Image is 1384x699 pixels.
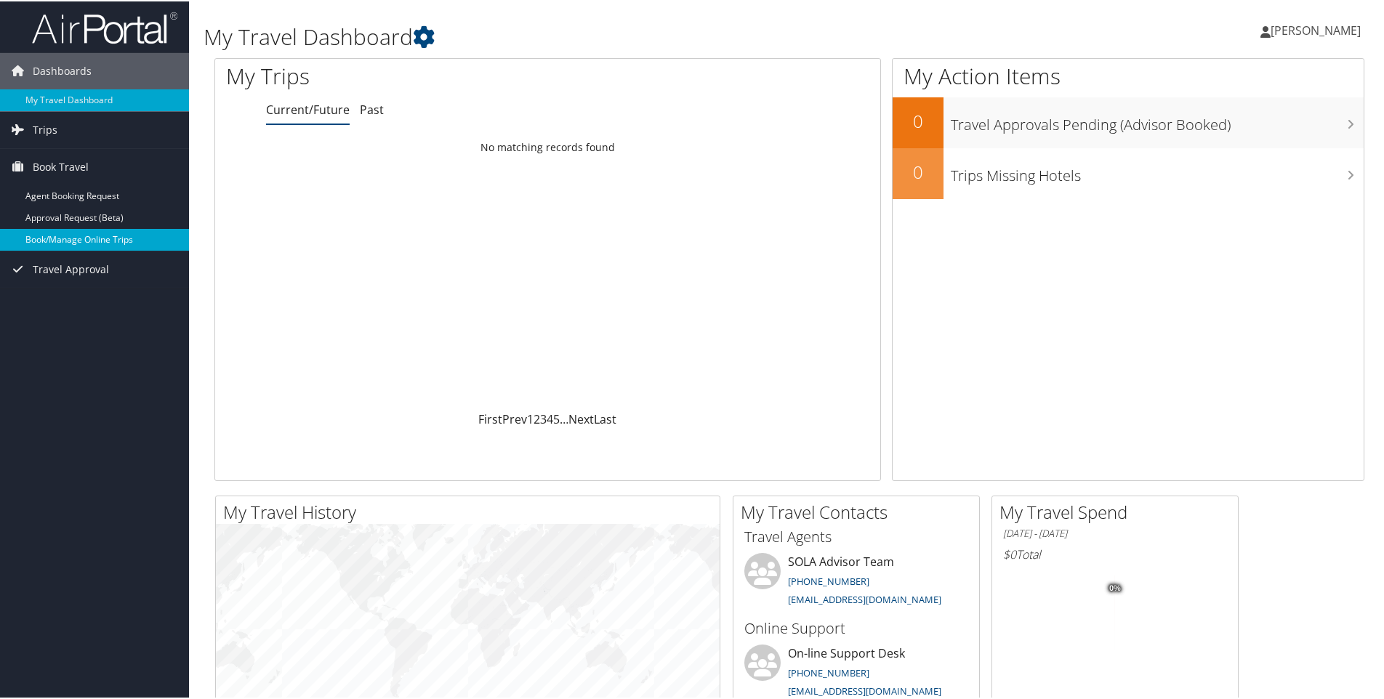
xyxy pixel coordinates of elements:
tspan: 0% [1109,583,1121,591]
h1: My Trips [226,60,592,90]
span: Book Travel [33,148,89,184]
span: [PERSON_NAME] [1271,21,1361,37]
h3: Travel Agents [744,525,968,546]
a: [PERSON_NAME] [1260,7,1375,51]
span: Dashboards [33,52,92,88]
h1: My Travel Dashboard [204,20,985,51]
span: Trips [33,110,57,147]
h1: My Action Items [893,60,1364,90]
a: 1 [527,410,534,426]
h3: Trips Missing Hotels [951,157,1364,185]
a: 0Trips Missing Hotels [893,147,1364,198]
a: 3 [540,410,547,426]
h2: 0 [893,108,944,132]
a: 0Travel Approvals Pending (Advisor Booked) [893,96,1364,147]
li: SOLA Advisor Team [737,551,975,611]
h2: My Travel Contacts [741,498,979,523]
a: Past [360,100,384,116]
a: [EMAIL_ADDRESS][DOMAIN_NAME] [788,591,941,605]
a: 4 [547,410,553,426]
a: 2 [534,410,540,426]
a: [EMAIL_ADDRESS][DOMAIN_NAME] [788,683,941,696]
h2: My Travel Spend [999,498,1238,523]
span: $0 [1003,545,1016,561]
a: 5 [553,410,560,426]
h3: Online Support [744,617,968,637]
a: Next [568,410,594,426]
a: Last [594,410,616,426]
h6: Total [1003,545,1227,561]
a: Prev [502,410,527,426]
a: First [478,410,502,426]
a: [PHONE_NUMBER] [788,573,869,586]
a: [PHONE_NUMBER] [788,665,869,678]
img: airportal-logo.png [32,9,177,44]
h2: My Travel History [223,498,720,523]
h2: 0 [893,158,944,183]
span: Travel Approval [33,250,109,286]
h3: Travel Approvals Pending (Advisor Booked) [951,106,1364,134]
h6: [DATE] - [DATE] [1003,525,1227,539]
a: Current/Future [266,100,350,116]
span: … [560,410,568,426]
td: No matching records found [215,133,880,159]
